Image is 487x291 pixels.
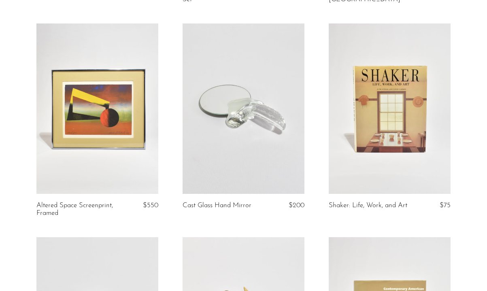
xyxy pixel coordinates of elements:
a: Shaker: Life, Work, and Art [329,202,407,209]
a: Altered Space Screenprint, Framed [36,202,117,217]
span: $200 [289,202,304,209]
a: Cast Glass Hand Mirror [183,202,251,209]
span: $550 [143,202,158,209]
span: $75 [440,202,451,209]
